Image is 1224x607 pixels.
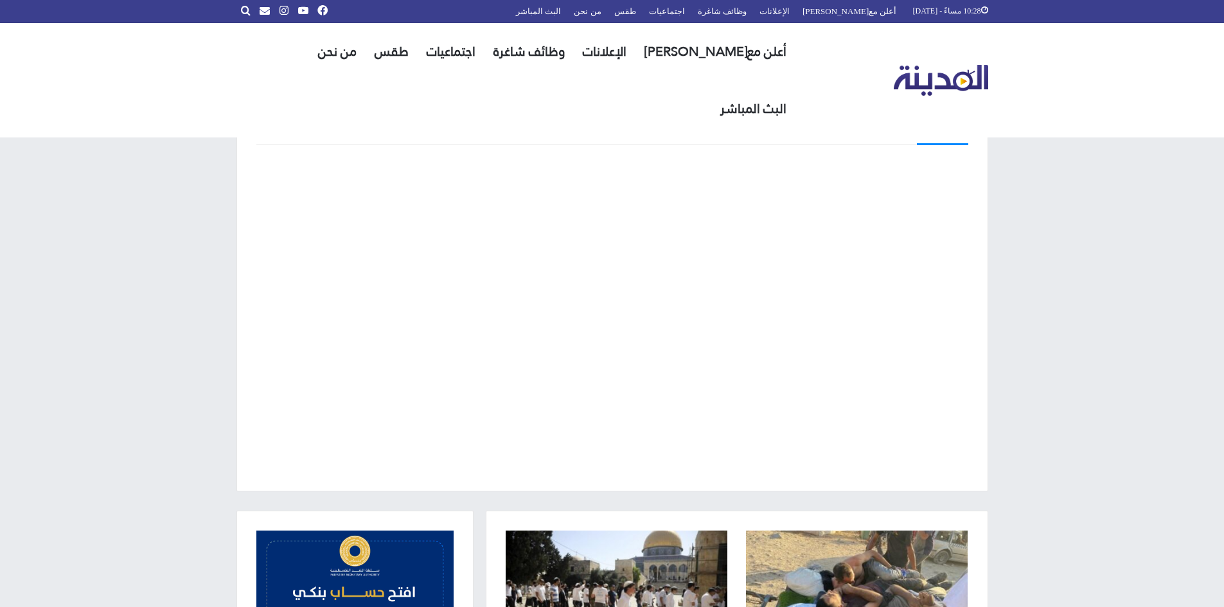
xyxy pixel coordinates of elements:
a: اجتماعيات [418,23,484,80]
img: تلفزيون المدينة [894,65,988,96]
a: أعلن مع[PERSON_NAME] [635,23,795,80]
a: طقس [366,23,418,80]
a: من نحن [309,23,366,80]
a: وظائف شاغرة [484,23,574,80]
a: البث المباشر [711,80,795,137]
a: الإعلانات [574,23,635,80]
